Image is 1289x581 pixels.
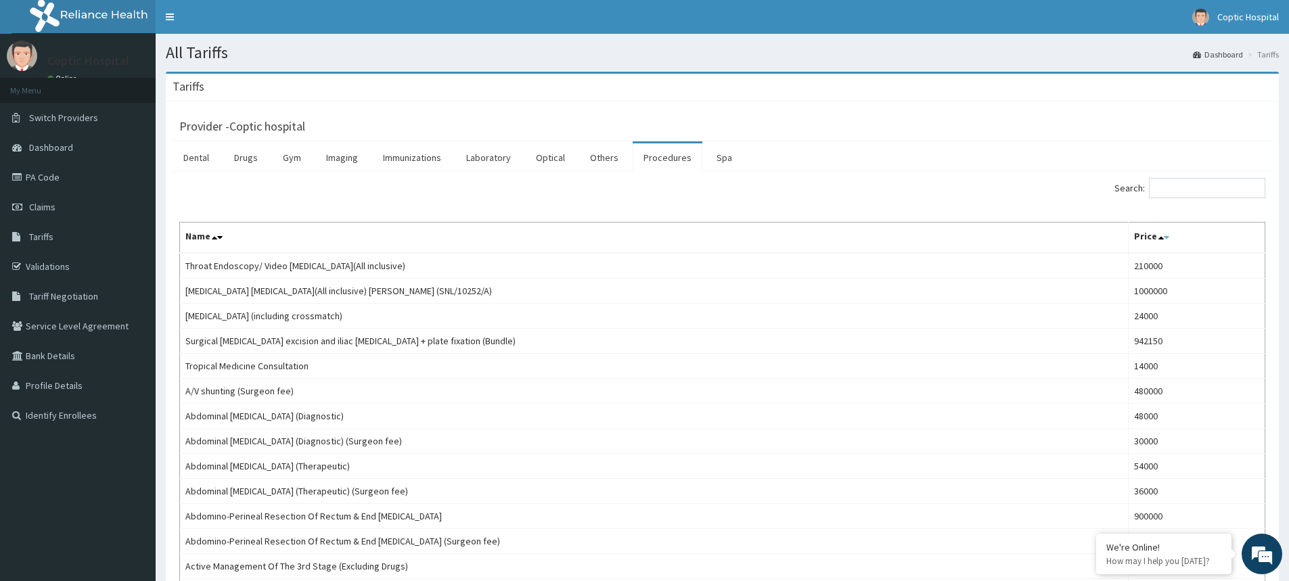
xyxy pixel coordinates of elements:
[47,74,80,83] a: Online
[180,304,1129,329] td: [MEDICAL_DATA] (including crossmatch)
[1128,354,1265,379] td: 14000
[180,529,1129,554] td: Abdomino-Perineal Resection Of Rectum & End [MEDICAL_DATA] (Surgeon fee)
[180,329,1129,354] td: Surgical [MEDICAL_DATA] excision and iliac [MEDICAL_DATA] + plate fixation (Bundle)
[633,143,702,172] a: Procedures
[455,143,522,172] a: Laboratory
[180,454,1129,479] td: Abdominal [MEDICAL_DATA] (Therapeutic)
[29,201,55,213] span: Claims
[222,7,254,39] div: Minimize live chat window
[70,76,227,93] div: Chat with us now
[1128,529,1265,554] td: 540000
[1128,329,1265,354] td: 942150
[1128,253,1265,279] td: 210000
[223,143,269,172] a: Drugs
[180,354,1129,379] td: Tropical Medicine Consultation
[173,143,220,172] a: Dental
[180,223,1129,254] th: Name
[29,231,53,243] span: Tariffs
[315,143,369,172] a: Imaging
[180,429,1129,454] td: Abdominal [MEDICAL_DATA] (Diagnostic) (Surgeon fee)
[180,554,1129,579] td: Active Management Of The 3rd Stage (Excluding Drugs)
[579,143,629,172] a: Others
[29,112,98,124] span: Switch Providers
[180,504,1129,529] td: Abdomino-Perineal Resection Of Rectum & End [MEDICAL_DATA]
[78,170,187,307] span: We're online!
[272,143,312,172] a: Gym
[1106,555,1221,567] p: How may I help you today?
[1217,11,1279,23] span: Coptic Hospital
[1244,49,1279,60] li: Tariffs
[706,143,743,172] a: Spa
[1193,49,1243,60] a: Dashboard
[1106,541,1221,553] div: We're Online!
[29,141,73,154] span: Dashboard
[173,80,204,93] h3: Tariffs
[7,41,37,71] img: User Image
[1128,279,1265,304] td: 1000000
[1128,379,1265,404] td: 480000
[25,68,55,101] img: d_794563401_company_1708531726252_794563401
[179,120,305,133] h3: Provider - Coptic hospital
[180,479,1129,504] td: Abdominal [MEDICAL_DATA] (Therapeutic) (Surgeon fee)
[1128,454,1265,479] td: 54000
[1128,429,1265,454] td: 30000
[180,253,1129,279] td: Throat Endoscopy/ Video [MEDICAL_DATA](All inclusive)
[47,55,129,67] p: Coptic Hospital
[166,44,1279,62] h1: All Tariffs
[1128,223,1265,254] th: Price
[7,369,258,417] textarea: Type your message and hit 'Enter'
[180,279,1129,304] td: [MEDICAL_DATA] [MEDICAL_DATA](All inclusive) [PERSON_NAME] (SNL/10252/A)
[1149,178,1265,198] input: Search:
[1114,178,1265,198] label: Search:
[180,379,1129,404] td: A/V shunting (Surgeon fee)
[1128,504,1265,529] td: 900000
[1128,404,1265,429] td: 48000
[372,143,452,172] a: Immunizations
[29,290,98,302] span: Tariff Negotiation
[1128,304,1265,329] td: 24000
[1128,479,1265,504] td: 36000
[1192,9,1209,26] img: User Image
[525,143,576,172] a: Optical
[180,404,1129,429] td: Abdominal [MEDICAL_DATA] (Diagnostic)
